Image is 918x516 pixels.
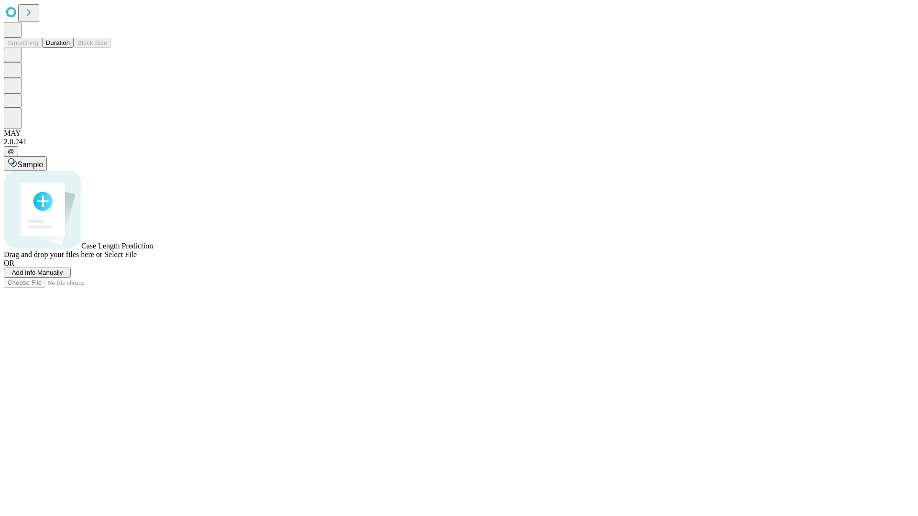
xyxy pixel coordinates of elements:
[4,146,18,156] button: @
[74,38,111,48] button: Block Size
[4,129,914,138] div: MAY
[4,268,71,278] button: Add Info Manually
[104,250,137,258] span: Select File
[42,38,74,48] button: Duration
[4,38,42,48] button: Smoothing
[4,156,47,171] button: Sample
[81,242,153,250] span: Case Length Prediction
[8,148,14,155] span: @
[4,138,914,146] div: 2.0.241
[17,161,43,169] span: Sample
[4,259,14,267] span: OR
[4,250,102,258] span: Drag and drop your files here or
[12,269,63,276] span: Add Info Manually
